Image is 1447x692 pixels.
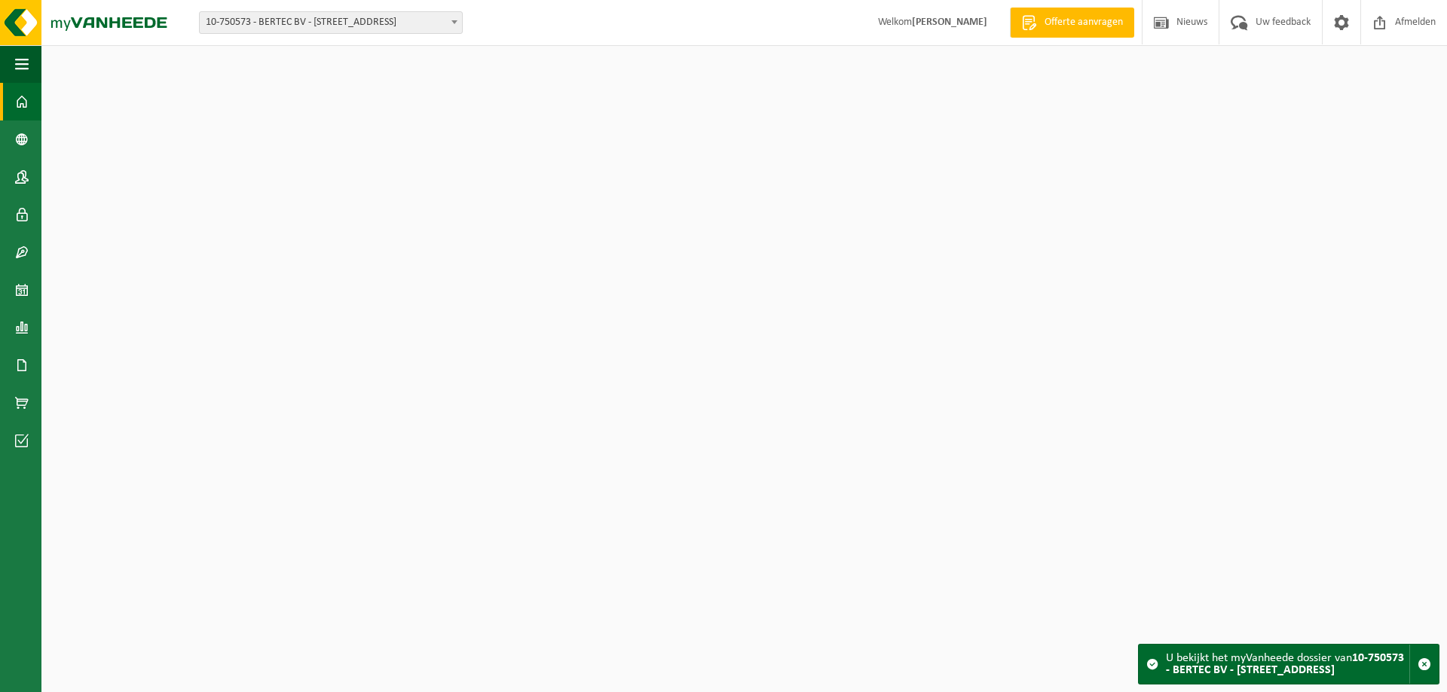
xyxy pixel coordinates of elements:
strong: [PERSON_NAME] [912,17,987,28]
span: 10-750573 - BERTEC BV - 9810 EKE, TULPENSTRAAT 3 [199,11,463,34]
a: Offerte aanvragen [1010,8,1134,38]
div: U bekijkt het myVanheede dossier van [1166,645,1409,684]
span: Offerte aanvragen [1041,15,1127,30]
span: 10-750573 - BERTEC BV - 9810 EKE, TULPENSTRAAT 3 [200,12,462,33]
strong: 10-750573 - BERTEC BV - [STREET_ADDRESS] [1166,652,1404,676]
